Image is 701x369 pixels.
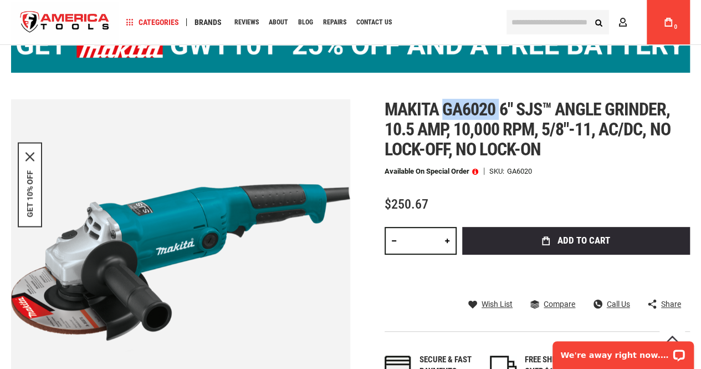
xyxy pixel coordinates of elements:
[545,334,701,369] iframe: LiveChat chat widget
[126,18,179,26] span: Categories
[269,19,288,26] span: About
[234,19,259,26] span: Reviews
[674,24,677,30] span: 0
[385,168,478,175] p: Available on Special Order
[190,15,227,30] a: Brands
[661,300,681,308] span: Share
[593,299,630,309] a: Call Us
[25,170,34,217] button: GET 10% OFF
[25,152,34,161] button: Close
[25,152,34,161] svg: close icon
[11,18,690,73] img: BOGO: Buy the Makita® XGT IMpact Wrench (GWT10T), get the BL4040 4ah Battery FREE!
[530,299,575,309] a: Compare
[557,236,610,245] span: Add to Cart
[482,300,513,308] span: Wish List
[462,227,690,255] button: Add to Cart
[323,19,346,26] span: Repairs
[607,300,630,308] span: Call Us
[121,15,184,30] a: Categories
[264,15,293,30] a: About
[351,15,397,30] a: Contact Us
[11,2,119,43] img: America Tools
[229,15,264,30] a: Reviews
[195,18,222,26] span: Brands
[11,2,119,43] a: store logo
[356,19,392,26] span: Contact Us
[460,258,692,290] iframe: Secure express checkout frame
[489,168,507,175] strong: SKU
[385,99,671,160] span: Makita ga6020 6" sjs™ angle grinder, 10.5 amp, 10,000 rpm, 5/8"-11, ac/dc, no lock-off, no lock-on
[385,196,428,212] span: $250.67
[298,19,313,26] span: Blog
[507,168,532,175] div: GA6020
[293,15,318,30] a: Blog
[544,300,575,308] span: Compare
[468,299,513,309] a: Wish List
[588,12,609,33] button: Search
[318,15,351,30] a: Repairs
